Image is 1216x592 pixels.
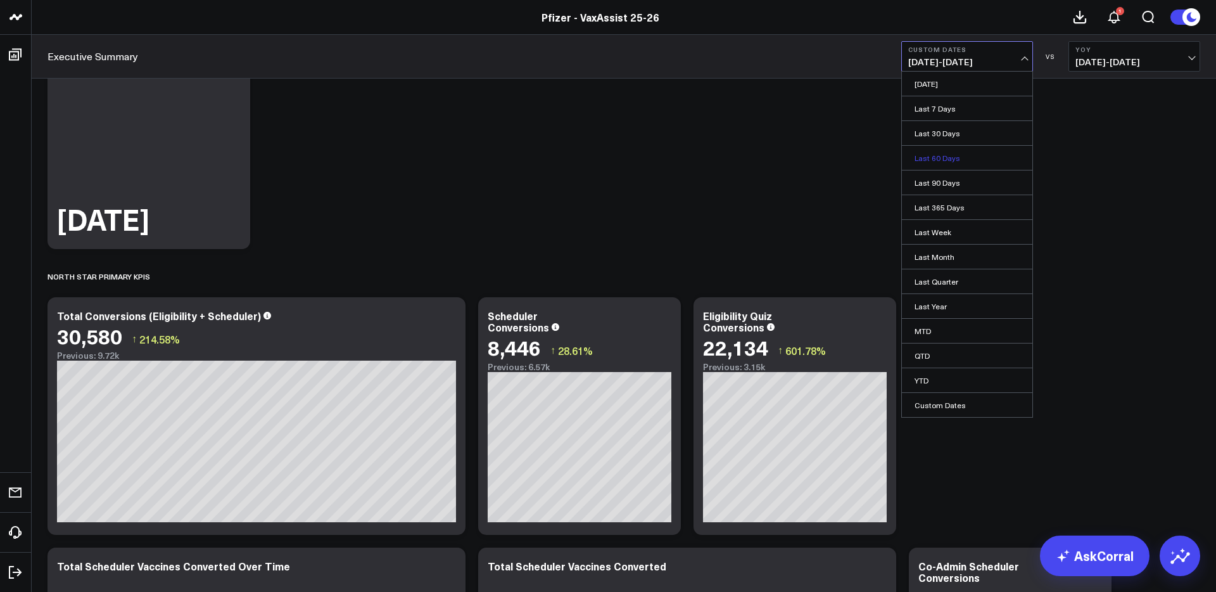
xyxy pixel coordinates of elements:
a: QTD [902,344,1032,368]
a: Last Quarter [902,269,1032,293]
div: [DATE] [57,205,149,233]
div: Scheduler Conversions [488,309,549,334]
div: Co-Admin Scheduler Conversions [918,559,1019,584]
div: 8,446 [488,336,541,359]
div: Previous: 6.57k [488,362,671,372]
a: AskCorral [1040,536,1149,576]
a: Last Week [902,220,1032,244]
a: Last 365 Days [902,195,1032,219]
span: [DATE] - [DATE] [1075,57,1193,67]
button: YoY[DATE]-[DATE] [1068,41,1200,72]
a: Last 60 Days [902,146,1032,170]
a: YTD [902,368,1032,392]
b: YoY [1075,46,1193,53]
a: Last 30 Days [902,121,1032,145]
span: [DATE] - [DATE] [908,57,1026,67]
div: Previous: 9.72k [57,351,456,361]
a: Last Month [902,245,1032,269]
div: Total Scheduler Vaccines Converted [488,559,666,573]
span: ↑ [550,342,555,359]
div: 22,134 [703,336,768,359]
a: Last Year [902,294,1032,318]
a: Executive Summary [47,49,138,63]
div: 1 [1116,7,1124,15]
div: VS [1039,53,1062,60]
a: Custom Dates [902,393,1032,417]
div: Total Scheduler Vaccines Converted Over Time [57,559,290,573]
a: Last 7 Days [902,96,1032,120]
div: Total Conversions (Eligibility + Scheduler) [57,309,261,323]
a: Last 90 Days [902,171,1032,195]
a: Pfizer - VaxAssist 25-26 [541,10,659,24]
span: ↑ [778,342,783,359]
div: 30,580 [57,325,122,347]
a: MTD [902,319,1032,343]
a: [DATE] [902,72,1032,96]
span: 214.58% [139,332,180,346]
div: Eligibility Quiz Conversions [703,309,772,334]
span: ↑ [132,331,137,347]
b: Custom Dates [908,46,1026,53]
span: 28.61% [558,344,593,357]
button: Custom Dates[DATE]-[DATE] [901,41,1033,72]
div: Previous: 3.15k [703,362,887,372]
div: North Star Primary KPIs [47,262,150,291]
span: 601.78% [785,344,826,357]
